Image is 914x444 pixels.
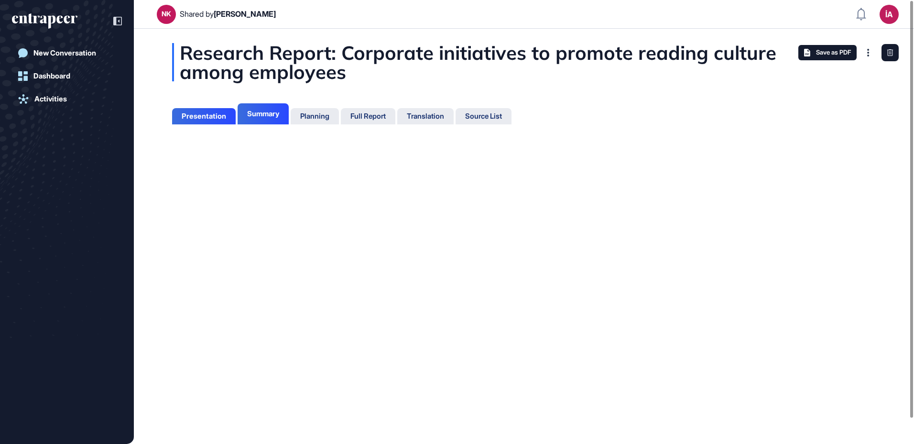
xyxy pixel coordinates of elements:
div: Presentation [182,112,226,121]
span: [PERSON_NAME] [214,9,276,19]
div: Planning [300,112,329,121]
div: Source List [465,112,502,121]
div: Research Report: Corporate initiatives to promote reading culture among employees [172,43,876,81]
a: New Conversation [12,44,122,63]
div: Full Report [350,112,386,121]
div: Dashboard [33,72,70,80]
span: Save as PDF [816,49,851,56]
a: Activities [12,89,122,109]
div: Translation [407,112,444,121]
div: New Conversation [33,49,96,57]
div: entrapeer-logo [12,13,77,29]
div: Shared by [180,10,276,19]
button: İA [880,5,899,24]
div: Activities [34,95,67,103]
div: Summary [247,110,279,118]
div: NK [162,10,171,18]
a: Dashboard [12,67,122,86]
